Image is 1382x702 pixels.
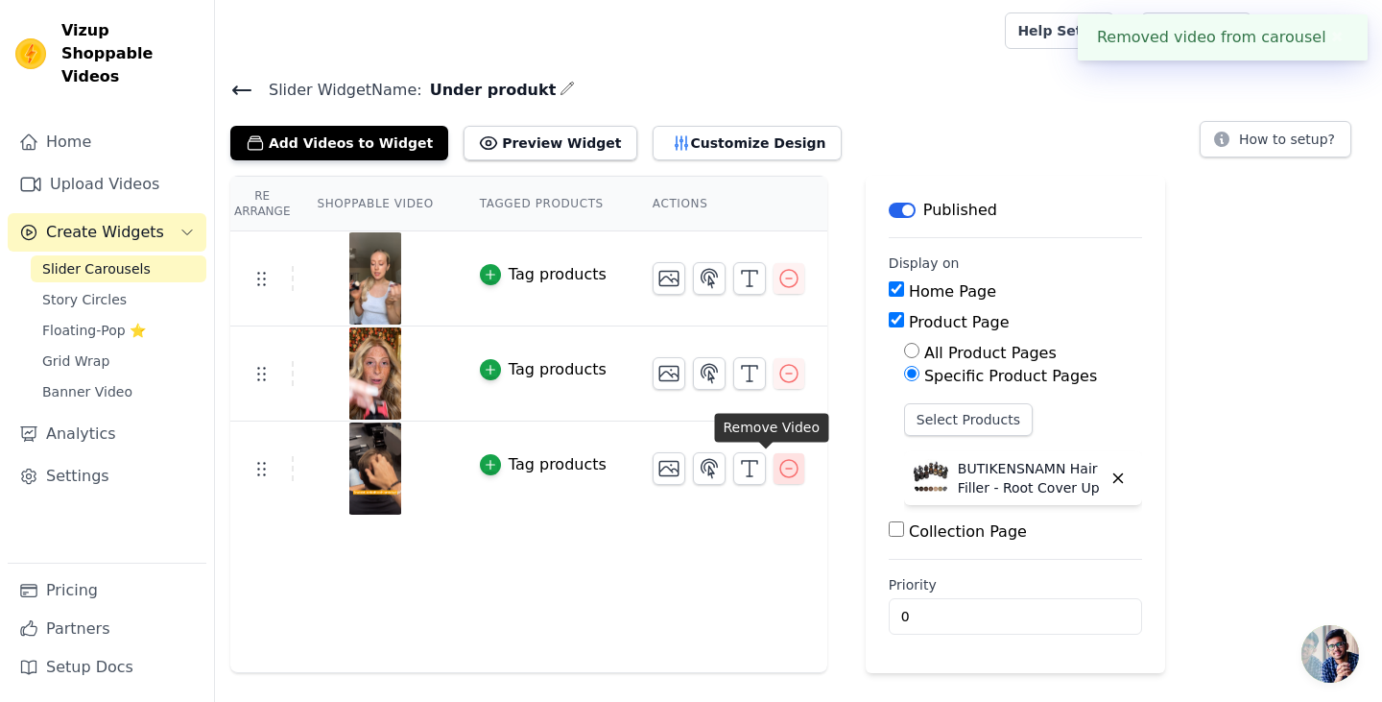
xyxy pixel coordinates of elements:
[348,327,402,420] img: vizup-images-c818.png
[653,262,685,295] button: Change Thumbnail
[958,459,1102,497] p: BUTIKENSNAMN Hair Filler - Root Cover Up
[1102,462,1134,495] button: Delete widget
[230,126,448,160] button: Add Videos to Widget
[1326,26,1348,49] button: Close
[480,263,607,286] button: Tag products
[8,648,206,687] a: Setup Docs
[464,126,636,160] button: Preview Widget
[31,348,206,375] a: Grid Wrap
[42,351,109,371] span: Grid Wrap
[8,610,206,648] a: Partners
[1200,121,1351,157] button: How to setup?
[230,177,294,231] th: Re Arrange
[1200,134,1351,153] a: How to setup?
[42,290,127,309] span: Story Circles
[42,259,151,278] span: Slider Carousels
[422,79,557,102] span: Under produkt
[348,423,402,515] img: vizup-images-3912.png
[509,358,607,381] div: Tag products
[42,382,132,401] span: Banner Video
[653,452,685,485] button: Change Thumbnail
[924,344,1057,362] label: All Product Pages
[509,263,607,286] div: Tag products
[31,317,206,344] a: Floating-Pop ⭐
[61,19,199,88] span: Vizup Shoppable Videos
[8,415,206,453] a: Analytics
[31,286,206,313] a: Story Circles
[509,453,607,476] div: Tag products
[889,575,1142,594] label: Priority
[923,199,997,222] p: Published
[348,232,402,325] img: vizup-images-e6a4.png
[31,255,206,282] a: Slider Carousels
[904,403,1033,436] button: Select Products
[909,313,1010,331] label: Product Page
[8,213,206,252] button: Create Widgets
[457,177,630,231] th: Tagged Products
[1267,13,1367,48] button: H HairFillo
[480,453,607,476] button: Tag products
[1141,12,1251,49] a: Book Demo
[8,123,206,161] a: Home
[1078,14,1368,61] div: Removed video from carousel
[8,457,206,496] a: Settings
[46,221,164,244] span: Create Widgets
[653,126,842,160] button: Customize Design
[8,571,206,610] a: Pricing
[8,165,206,204] a: Upload Videos
[1298,13,1367,48] p: HairFillo
[42,321,146,340] span: Floating-Pop ⭐
[560,77,575,103] div: Edit Name
[1005,12,1113,49] a: Help Setup
[889,254,960,273] legend: Display on
[924,367,1097,385] label: Specific Product Pages
[909,522,1027,541] label: Collection Page
[653,357,685,390] button: Change Thumbnail
[480,358,607,381] button: Tag products
[253,79,422,102] span: Slider Widget Name:
[630,177,827,231] th: Actions
[15,38,46,69] img: Vizup
[912,459,950,497] img: BUTIKENSNAMN Hair Filler - Root Cover Up
[1301,625,1359,683] div: Öppna chatt
[31,378,206,405] a: Banner Video
[294,177,456,231] th: Shoppable Video
[909,282,996,301] label: Home Page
